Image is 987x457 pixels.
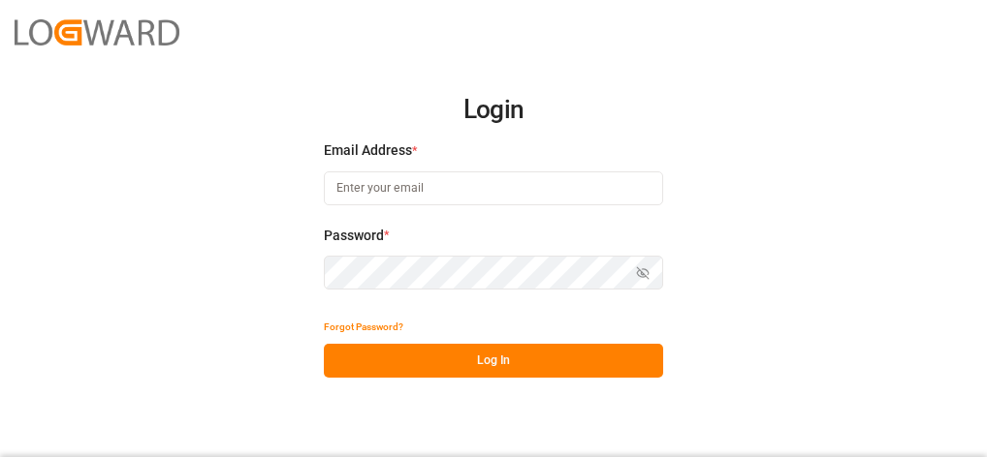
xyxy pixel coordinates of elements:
[324,226,384,246] span: Password
[15,19,179,46] img: Logward_new_orange.png
[324,171,663,205] input: Enter your email
[324,140,412,161] span: Email Address
[324,79,663,141] h2: Login
[324,310,403,344] button: Forgot Password?
[324,344,663,378] button: Log In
